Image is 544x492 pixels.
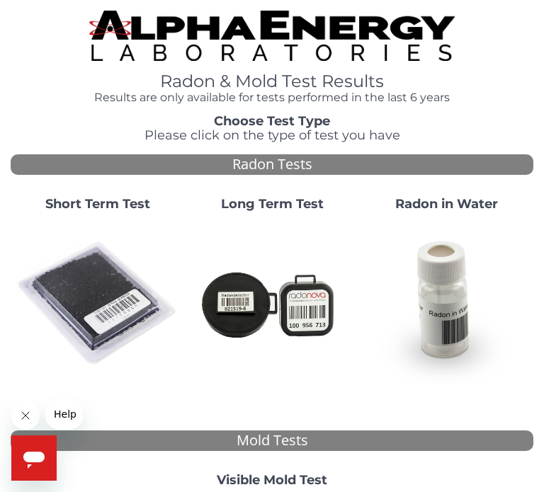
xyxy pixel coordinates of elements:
[191,222,353,385] img: Radtrak2vsRadtrak3.jpg
[144,127,400,143] span: Please click on the type of test you have
[89,11,455,61] img: TightCrop.jpg
[45,399,83,430] iframe: Message from company
[16,222,179,385] img: ShortTerm.jpg
[11,430,533,451] div: Mold Tests
[11,154,533,175] div: Radon Tests
[217,472,327,488] strong: Visible Mold Test
[221,196,324,212] strong: Long Term Test
[395,196,498,212] strong: Radon in Water
[89,91,455,104] h4: Results are only available for tests performed in the last 6 years
[45,196,150,212] strong: Short Term Test
[11,401,40,430] iframe: Close message
[89,72,455,91] h1: Radon & Mold Test Results
[365,222,528,385] img: RadoninWater.jpg
[214,113,330,129] strong: Choose Test Type
[11,435,57,481] iframe: Button to launch messaging window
